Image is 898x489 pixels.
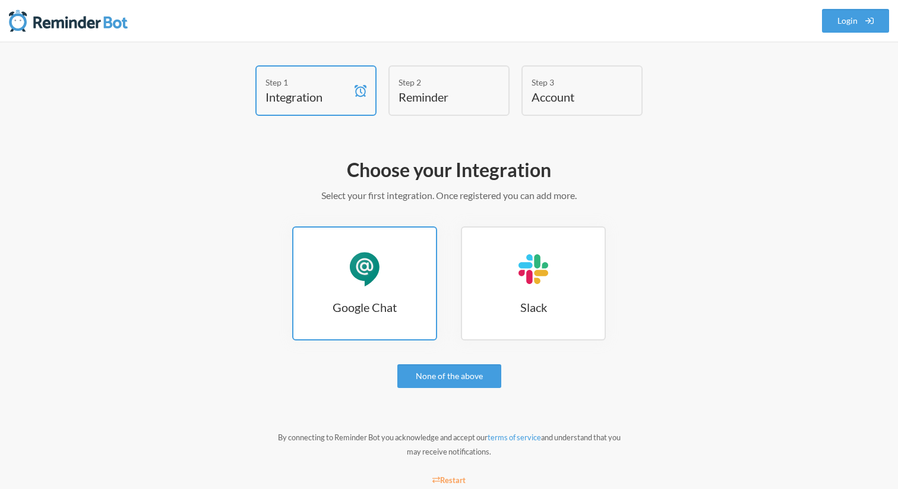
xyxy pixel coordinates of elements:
h3: Google Chat [293,299,436,316]
a: Login [822,9,890,33]
h4: Reminder [399,89,482,105]
div: Step 2 [399,76,482,89]
a: terms of service [488,433,541,442]
small: By connecting to Reminder Bot you acknowledge and accept our and understand that you may receive ... [278,433,621,456]
div: Step 1 [265,76,349,89]
a: None of the above [397,364,501,388]
div: Step 3 [532,76,615,89]
h4: Integration [265,89,349,105]
p: Select your first integration. Once registered you can add more. [105,188,793,203]
h2: Choose your Integration [105,157,793,182]
h3: Slack [462,299,605,316]
h4: Account [532,89,615,105]
small: Restart [432,475,466,485]
img: Reminder Bot [9,9,128,33]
